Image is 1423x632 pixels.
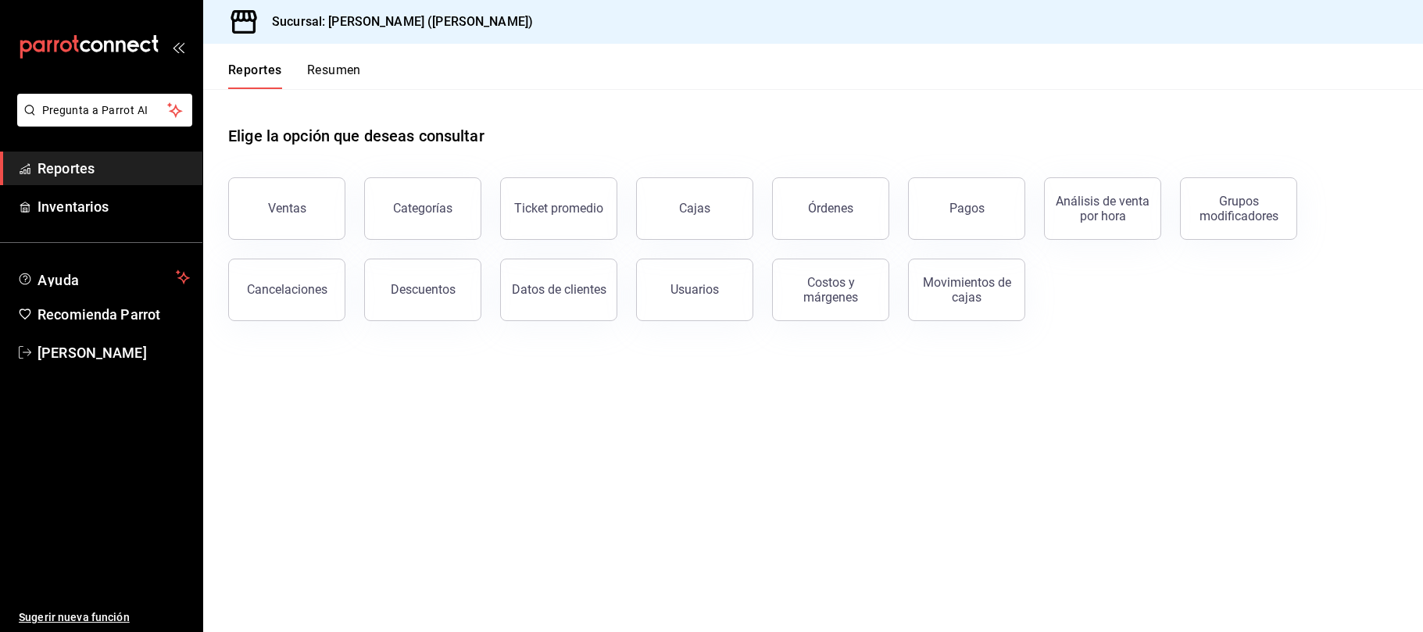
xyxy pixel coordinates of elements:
a: Cajas [636,177,753,240]
button: Cancelaciones [228,259,345,321]
span: Recomienda Parrot [38,304,190,325]
div: navigation tabs [228,62,361,89]
button: Órdenes [772,177,889,240]
button: Usuarios [636,259,753,321]
button: open_drawer_menu [172,41,184,53]
div: Cancelaciones [247,282,327,297]
button: Ticket promedio [500,177,617,240]
button: Costos y márgenes [772,259,889,321]
span: Inventarios [38,196,190,217]
h3: Sucursal: [PERSON_NAME] ([PERSON_NAME]) [259,12,533,31]
div: Grupos modificadores [1190,194,1287,223]
button: Categorías [364,177,481,240]
button: Ventas [228,177,345,240]
button: Movimientos de cajas [908,259,1025,321]
div: Usuarios [670,282,719,297]
span: Reportes [38,158,190,179]
div: Ticket promedio [514,201,603,216]
button: Pagos [908,177,1025,240]
div: Datos de clientes [512,282,606,297]
div: Costos y márgenes [782,275,879,305]
div: Descuentos [391,282,456,297]
h1: Elige la opción que deseas consultar [228,124,484,148]
div: Categorías [393,201,452,216]
button: Datos de clientes [500,259,617,321]
button: Pregunta a Parrot AI [17,94,192,127]
button: Análisis de venta por hora [1044,177,1161,240]
div: Movimientos de cajas [918,275,1015,305]
span: Pregunta a Parrot AI [42,102,168,119]
button: Resumen [307,62,361,89]
span: Sugerir nueva función [19,609,190,626]
div: Análisis de venta por hora [1054,194,1151,223]
button: Grupos modificadores [1180,177,1297,240]
div: Órdenes [808,201,853,216]
a: Pregunta a Parrot AI [11,113,192,130]
span: Ayuda [38,268,170,287]
button: Reportes [228,62,282,89]
button: Descuentos [364,259,481,321]
div: Ventas [268,201,306,216]
span: [PERSON_NAME] [38,342,190,363]
div: Pagos [949,201,985,216]
div: Cajas [679,199,711,218]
